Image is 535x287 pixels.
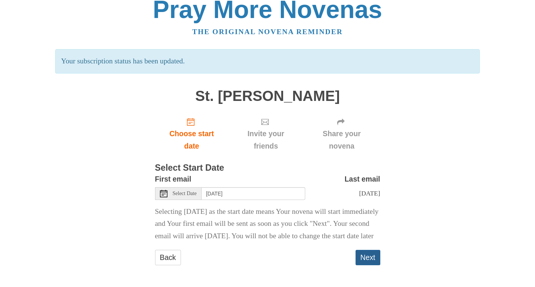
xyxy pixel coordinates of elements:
span: Choose start date [163,128,221,152]
button: Next [356,250,380,265]
span: Share your novena [311,128,373,152]
a: The original novena reminder [192,28,343,36]
p: Your subscription status has been updated. [55,49,480,74]
a: Choose start date [155,111,229,156]
h1: St. [PERSON_NAME] [155,88,380,104]
a: Back [155,250,181,265]
span: Select Date [173,191,197,196]
h3: Select Start Date [155,163,380,173]
span: [DATE] [359,189,380,197]
label: Last email [345,173,380,185]
div: Click "Next" to confirm your start date first. [228,111,303,156]
div: Click "Next" to confirm your start date first. [303,111,380,156]
p: Selecting [DATE] as the start date means Your novena will start immediately and Your first email ... [155,206,380,243]
input: Use the arrow keys to pick a date [202,187,305,200]
span: Invite your friends [236,128,295,152]
label: First email [155,173,191,185]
